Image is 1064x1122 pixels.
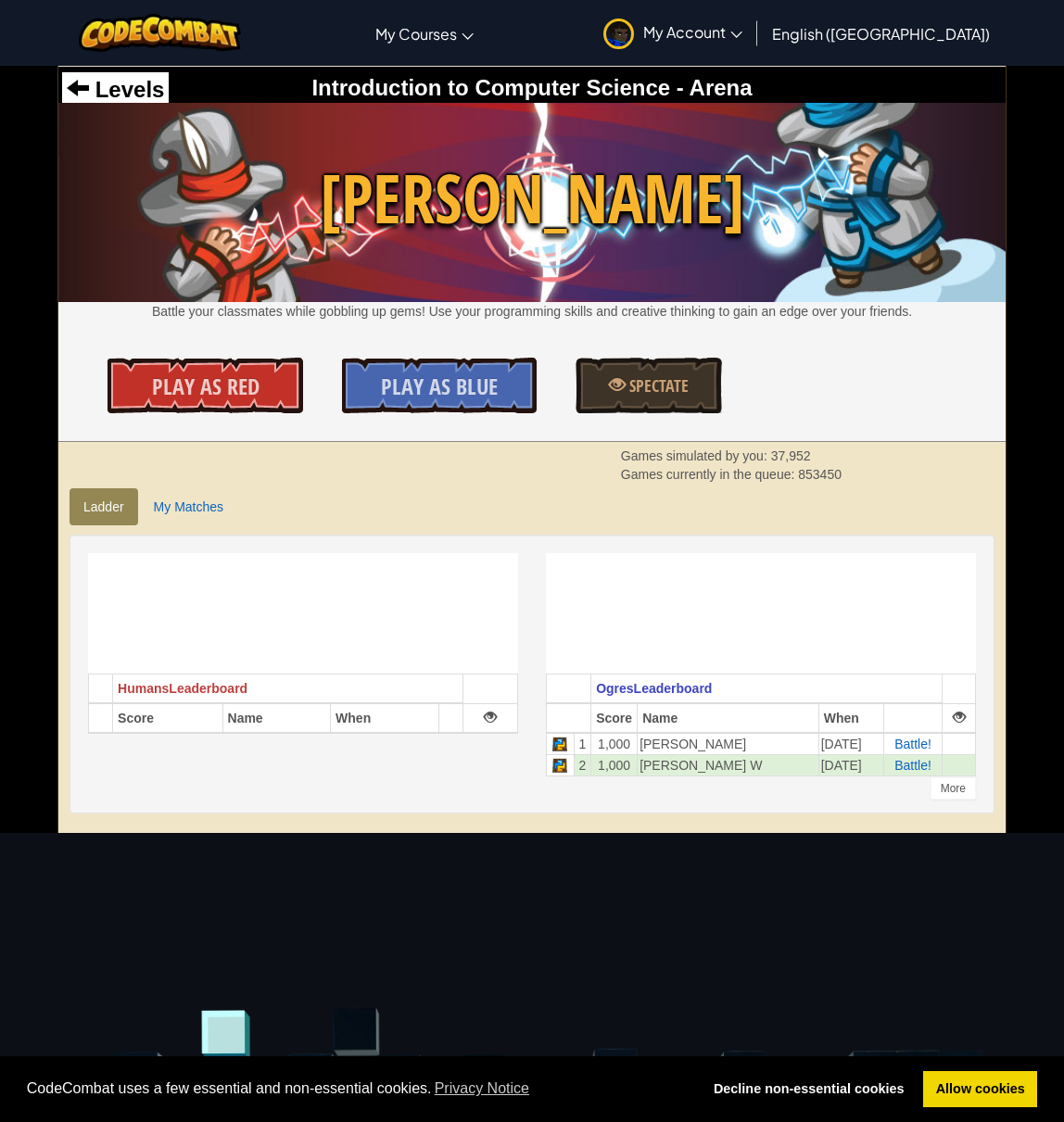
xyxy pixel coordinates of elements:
[576,358,722,413] a: Spectate
[58,151,1006,246] span: [PERSON_NAME]
[626,374,689,397] span: Spectate
[547,755,575,776] td: Python
[381,372,498,401] span: Play As Blue
[169,681,247,696] span: Leaderboard
[818,703,883,733] th: When
[27,1075,687,1103] span: CodeCombat uses a few essential and non-essential cookies.
[763,8,999,58] a: English ([GEOGRAPHIC_DATA])
[818,733,883,755] td: [DATE]
[701,1071,917,1108] a: deny cookies
[591,733,638,755] td: 1,000
[547,733,575,755] td: Python
[594,4,752,62] a: My Account
[375,24,457,44] span: My Courses
[603,19,634,49] img: avatar
[58,302,1006,321] p: Battle your classmates while gobbling up gems! Use your programming skills and creative thinking ...
[222,703,331,733] th: Name
[818,755,883,776] td: [DATE]
[311,75,670,100] span: Introduction to Computer Science
[798,467,842,482] span: 853450
[643,22,742,42] span: My Account
[70,488,138,525] a: Ladder
[771,448,811,463] span: 37,952
[140,488,237,525] a: My Matches
[894,737,931,751] a: Battle!
[67,77,164,102] a: Levels
[118,681,169,696] span: Humans
[331,703,439,733] th: When
[638,703,819,733] th: Name
[113,703,222,733] th: Score
[79,14,241,52] img: CodeCombat logo
[621,467,798,482] span: Games currently in the queue:
[923,1071,1037,1108] a: allow cookies
[634,681,713,696] span: Leaderboard
[621,448,771,463] span: Games simulated by you:
[596,681,633,696] span: Ogres
[591,703,638,733] th: Score
[772,24,990,44] span: English ([GEOGRAPHIC_DATA])
[591,755,638,776] td: 1,000
[638,755,819,776] td: [PERSON_NAME] W
[366,8,483,58] a: My Courses
[89,77,164,102] span: Levels
[894,758,931,773] a: Battle!
[432,1075,533,1103] a: learn more about cookies
[58,103,1006,302] img: Wakka Maul
[931,777,976,800] div: More
[670,75,752,100] span: - Arena
[152,372,260,401] span: Play As Red
[574,755,590,776] td: 2
[574,733,590,755] td: 1
[638,733,819,755] td: [PERSON_NAME]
